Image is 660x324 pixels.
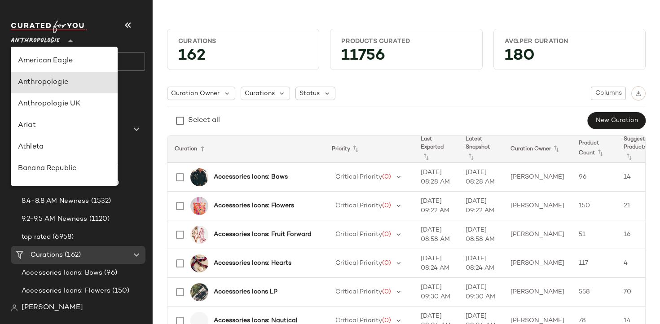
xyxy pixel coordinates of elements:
button: Columns [591,87,626,100]
span: (0) [382,289,391,295]
span: Curation Owner [171,89,220,98]
img: svg%3e [14,89,23,98]
td: [DATE] 08:58 AM [414,220,458,249]
img: 104028923_061_b2 [190,254,208,272]
b: Accessories Icons: Flowers [214,201,294,210]
img: svg%3e [635,90,642,96]
th: Last Exported [414,136,458,163]
div: 11756 [334,49,478,66]
span: Accessories Icons: Bows [22,268,102,278]
span: 8.18-8.22 AM Newness [22,160,96,171]
span: (0) [382,174,391,180]
span: (162) [63,250,81,260]
span: 8.25-8.29 AM Newness [22,178,97,188]
div: 180 [497,49,642,66]
span: (664) [96,142,115,153]
div: Select all [188,115,220,126]
span: 8.11-8.15 AM Newness [22,142,96,153]
span: Critical Priority [335,289,382,295]
td: 558 [572,278,616,306]
div: Curations [178,37,308,46]
span: Critical Priority [335,231,382,238]
td: [DATE] 09:30 AM [458,278,503,306]
span: Anthropologie [11,31,60,47]
span: Critical Priority [335,202,382,209]
b: Accessories Icons LP [214,287,277,297]
span: (6) [89,124,100,135]
td: [PERSON_NAME] [503,163,572,192]
span: (6958) [51,232,74,242]
span: 9.2-9.5 AM Newness [22,214,88,224]
span: Global Clipboards [31,124,89,135]
b: Accessories Icons: Hearts [214,258,291,268]
th: Priority [325,136,414,163]
img: 102374097_064_b [190,226,208,244]
th: Curation Owner [503,136,572,163]
td: 51 [572,220,616,249]
span: Dashboard [29,88,64,99]
span: (150) [110,286,130,296]
div: Products Curated [341,37,471,46]
td: 96 [572,163,616,192]
span: Critical Priority [335,317,382,324]
button: New Curation [588,112,646,129]
td: 117 [572,249,616,278]
img: 97730931_082_b [190,197,208,215]
span: (1284) [97,178,119,188]
img: cfy_white_logo.C9jOOHJF.svg [11,21,87,33]
span: Status [299,89,320,98]
th: Curation [167,136,325,163]
span: (0) [382,317,391,324]
td: [DATE] 08:28 AM [414,163,458,192]
span: (0) [382,260,391,267]
span: Curations [31,250,63,260]
span: (1120) [88,214,110,224]
b: Accessories Icons: Bows [214,172,288,182]
td: [PERSON_NAME] [503,220,572,249]
td: [DATE] 09:22 AM [414,192,458,220]
span: All Products [31,106,70,117]
td: [DATE] 09:30 AM [414,278,458,306]
td: 150 [572,192,616,220]
span: [PERSON_NAME] [22,302,83,313]
td: [PERSON_NAME] [503,249,572,278]
span: Accessories Icons: Flowers [22,286,110,296]
span: 8.4-8.8 AM Newness [22,196,89,206]
th: Product Count [572,136,616,163]
span: (1532) [89,196,111,206]
span: New Curation [595,117,638,124]
span: (0) [382,231,391,238]
span: Critical Priority [335,174,382,180]
img: 104351051_230_b14 [190,168,208,186]
td: [DATE] 08:58 AM [458,220,503,249]
td: [DATE] 08:28 AM [458,163,503,192]
div: 162 [171,49,315,66]
span: top rated [22,232,51,242]
td: [DATE] 09:22 AM [458,192,503,220]
td: [DATE] 08:24 AM [458,249,503,278]
span: (96) [102,268,117,278]
img: svg%3e [11,304,18,311]
span: Curations [245,89,275,98]
th: Latest Snapshot [458,136,503,163]
div: Avg.per Curation [505,37,634,46]
span: Critical Priority [335,260,382,267]
span: (0) [382,202,391,209]
span: Columns [595,90,622,97]
td: [DATE] 08:24 AM [414,249,458,278]
td: [PERSON_NAME] [503,192,572,220]
span: (1185) [96,160,118,171]
img: 102303997_012_b14 [190,283,208,301]
b: Accessories Icons: Fruit Forward [214,230,312,239]
td: [PERSON_NAME] [503,278,572,306]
